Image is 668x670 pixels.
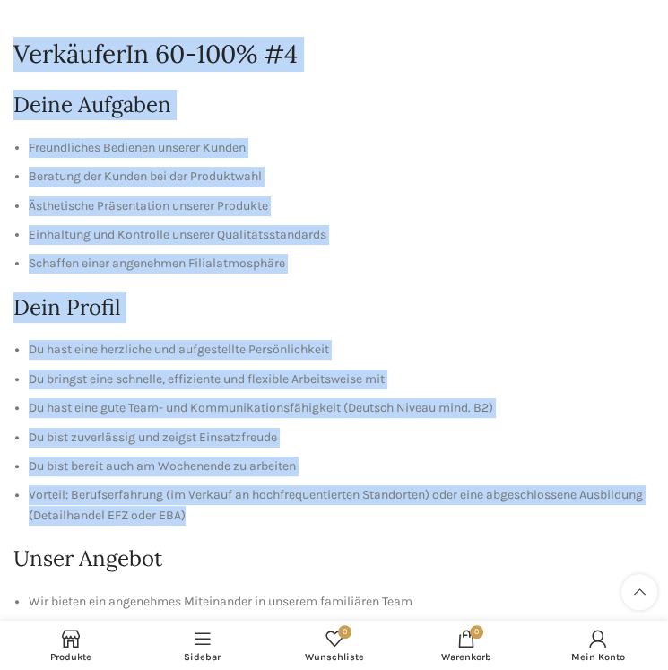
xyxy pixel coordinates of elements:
[13,37,655,72] h1: VerkäuferIn 60-100% #4
[13,651,127,663] span: Produkte
[29,370,655,389] li: Du bringst eine schnelle, effiziente und flexible Arbeitsweise mit
[277,651,391,663] span: Wunschliste
[400,625,532,666] a: 0 Warenkorb
[470,625,483,639] span: 0
[29,340,655,360] li: Du hast eine herzliche und aufgestellte Persönlichkeit
[29,167,655,187] li: Beratung der Kunden bei der Produktwahl
[29,398,655,418] li: Du hast eine gute Team- und Kommunikationsfähigkeit (Deutsch Niveau mind. B2)
[268,625,400,666] div: Meine Wunschliste
[13,90,655,120] h2: Deine Aufgaben
[136,625,268,666] a: Sidebar
[29,196,655,216] li: Ästhetische Präsentation unserer Produkte
[400,625,532,666] div: My cart
[4,625,136,666] a: Produkte
[268,625,400,666] a: 0 Wunschliste
[338,625,351,639] span: 0
[29,592,655,612] li: Wir bieten ein angenehmes Miteinander in unserem familiären Team
[29,485,655,526] li: Vorteil: Berufserfahrung (im Verkauf an hochfrequentierten Standorten) oder eine abgeschlossene A...
[29,457,655,476] li: Du bist bereit auch am Wochenende zu arbeiten
[541,651,655,663] span: Mein Konto
[13,544,655,574] h2: Unser Angebot
[621,574,657,610] a: Scroll to top button
[29,225,655,245] li: Einhaltung und Kontrolle unserer Qualitätsstandards
[29,428,655,448] li: Du bist zuverlässig und zeigst Einsatzfreude
[532,625,664,666] a: Mein Konto
[29,254,655,274] li: Schaffen einer angenehmen Filialatmosphäre
[29,138,655,158] li: Freundliches Bedienen unserer Kunden
[409,651,523,663] span: Warenkorb
[13,292,655,323] h2: Dein Profil
[145,651,259,663] span: Sidebar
